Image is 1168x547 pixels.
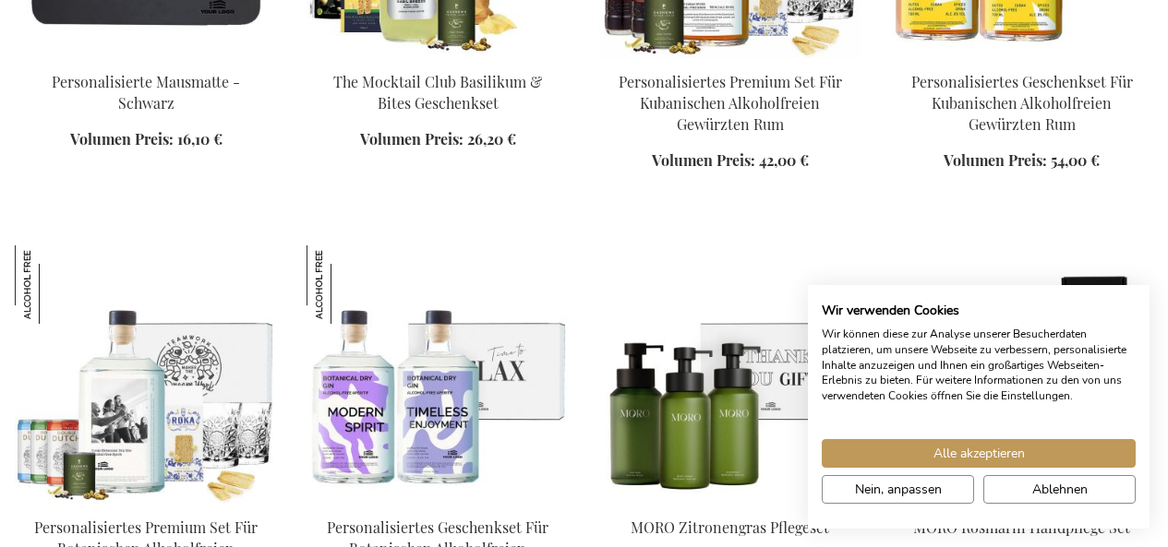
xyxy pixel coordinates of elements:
span: Nein, anpassen [855,480,942,499]
img: MORO Lemongrass Care Set [599,245,861,504]
a: Personalisiertes Geschenkset Für Kubanischen Alkoholfreien Gewürzten Rum [891,49,1153,66]
a: MORO Zitronengras Pflegeset [631,517,829,537]
a: Personalised Non-Alcoholic Botanical Dry Gin Premium Set Personalisiertes Premium Set Für Botanis... [15,494,277,512]
a: Personalisiertes Premium Set Für Kubanischen Alkoholfreien Gewürzten Rum [619,72,842,134]
button: Alle verweigern cookies [983,475,1136,504]
a: The Mocktail Club Basilikum & Bites Geschenkset [333,72,542,113]
a: Personalisiertes Geschenkset Für Kubanischen Alkoholfreien Gewürzten Rum [911,72,1133,134]
a: Personalised Leather Mouse Pad - Black [15,49,277,66]
a: The Mocktail Club Basilikum & Bites Geschenkset [307,49,569,66]
img: MORO Rosemary Handcare Set [891,245,1153,504]
span: 16,10 € [177,129,223,149]
span: Alle akzeptieren [933,444,1025,463]
span: Volumen Preis: [360,129,464,149]
button: Akzeptieren Sie alle cookies [822,439,1136,468]
span: 54,00 € [1051,150,1100,170]
img: Personalised Non-Alcoholic Botanical Dry Gin Duo Gift Set [307,245,569,504]
span: Ablehnen [1032,480,1088,499]
a: Personalisierte Mausmatte - Schwarz [52,72,240,113]
img: Personalisiertes Geschenkset Für Botanischen Alkoholfreien Trocken-Gin [307,245,385,324]
img: Personalised Non-Alcoholic Botanical Dry Gin Premium Set [15,245,277,504]
a: Volumen Preis: 42,00 € [652,150,809,172]
button: cookie Einstellungen anpassen [822,475,974,504]
h2: Wir verwenden Cookies [822,303,1136,319]
span: 42,00 € [759,150,809,170]
a: Volumen Preis: 54,00 € [944,150,1100,172]
a: MORO Lemongrass Care Set [599,494,861,512]
img: Personalisiertes Premium Set Für Botanischen Alkoholfreien Trocken Gin [15,245,93,324]
span: 26,20 € [467,129,516,149]
span: Volumen Preis: [944,150,1047,170]
a: Volumen Preis: 16,10 € [70,129,223,150]
span: Volumen Preis: [652,150,755,170]
span: Volumen Preis: [70,129,174,149]
a: Personalised Non-Alcoholic Botanical Dry Gin Duo Gift Set Personalisiertes Geschenkset Für Botani... [307,494,569,512]
p: Wir können diese zur Analyse unserer Besucherdaten platzieren, um unsere Webseite zu verbessern, ... [822,327,1136,404]
a: Volumen Preis: 26,20 € [360,129,516,150]
a: Personalised Non-Alcoholic Cuban Spiced Rum Premium Set [599,49,861,66]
